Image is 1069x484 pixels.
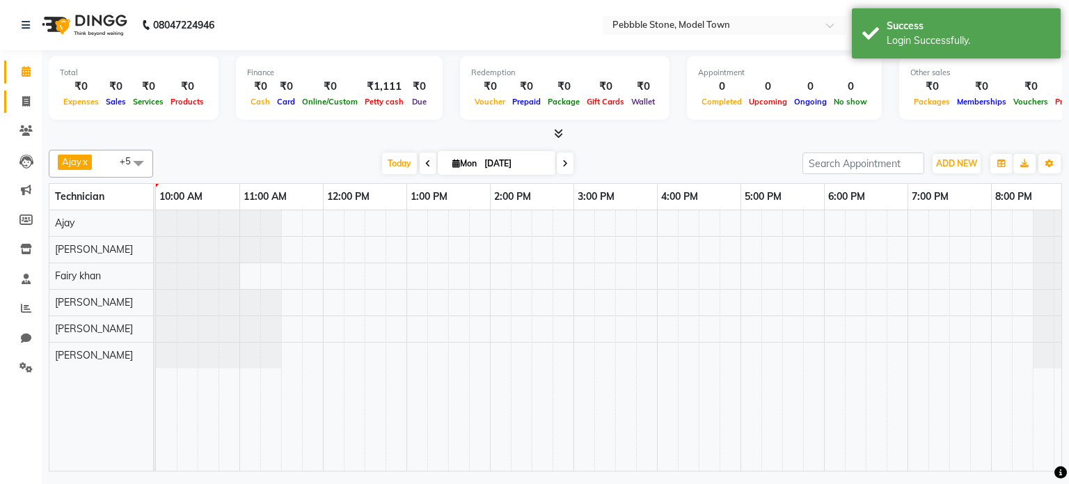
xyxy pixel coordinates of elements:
[361,79,407,95] div: ₹1,111
[741,187,785,207] a: 5:00 PM
[62,156,81,167] span: Ajay
[574,187,618,207] a: 3:00 PM
[628,79,658,95] div: ₹0
[167,79,207,95] div: ₹0
[1010,79,1052,95] div: ₹0
[299,79,361,95] div: ₹0
[382,153,417,174] span: Today
[509,97,544,107] span: Prepaid
[167,97,207,107] span: Products
[55,243,133,256] span: [PERSON_NAME]
[887,33,1050,48] div: Login Successfully.
[153,6,214,45] b: 08047224946
[449,158,480,169] span: Mon
[825,187,869,207] a: 6:00 PM
[658,187,702,207] a: 4:00 PM
[55,217,74,229] span: Ajay
[55,270,101,282] span: Fairy khan
[583,79,628,95] div: ₹0
[60,97,102,107] span: Expenses
[60,79,102,95] div: ₹0
[509,79,544,95] div: ₹0
[628,97,658,107] span: Wallet
[129,79,167,95] div: ₹0
[240,187,290,207] a: 11:00 AM
[830,97,871,107] span: No show
[544,97,583,107] span: Package
[129,97,167,107] span: Services
[156,187,206,207] a: 10:00 AM
[910,97,953,107] span: Packages
[910,79,953,95] div: ₹0
[471,97,509,107] span: Voucher
[407,187,451,207] a: 1:00 PM
[120,155,141,166] span: +5
[409,97,430,107] span: Due
[102,97,129,107] span: Sales
[60,67,207,79] div: Total
[830,79,871,95] div: 0
[361,97,407,107] span: Petty cash
[299,97,361,107] span: Online/Custom
[698,97,745,107] span: Completed
[324,187,373,207] a: 12:00 PM
[1010,97,1052,107] span: Vouchers
[936,158,977,169] span: ADD NEW
[953,97,1010,107] span: Memberships
[247,67,431,79] div: Finance
[992,187,1036,207] a: 8:00 PM
[55,296,133,309] span: [PERSON_NAME]
[102,79,129,95] div: ₹0
[274,97,299,107] span: Card
[791,79,830,95] div: 0
[802,153,924,174] input: Search Appointment
[480,153,550,174] input: 2025-09-01
[491,187,534,207] a: 2:00 PM
[698,79,745,95] div: 0
[471,67,658,79] div: Redemption
[81,156,88,167] a: x
[745,79,791,95] div: 0
[274,79,299,95] div: ₹0
[247,97,274,107] span: Cash
[791,97,830,107] span: Ongoing
[471,79,509,95] div: ₹0
[933,154,981,173] button: ADD NEW
[544,79,583,95] div: ₹0
[407,79,431,95] div: ₹0
[55,349,133,361] span: [PERSON_NAME]
[55,322,133,335] span: [PERSON_NAME]
[55,190,104,203] span: Technician
[35,6,131,45] img: logo
[953,79,1010,95] div: ₹0
[247,79,274,95] div: ₹0
[698,67,871,79] div: Appointment
[887,19,1050,33] div: Success
[583,97,628,107] span: Gift Cards
[908,187,952,207] a: 7:00 PM
[745,97,791,107] span: Upcoming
